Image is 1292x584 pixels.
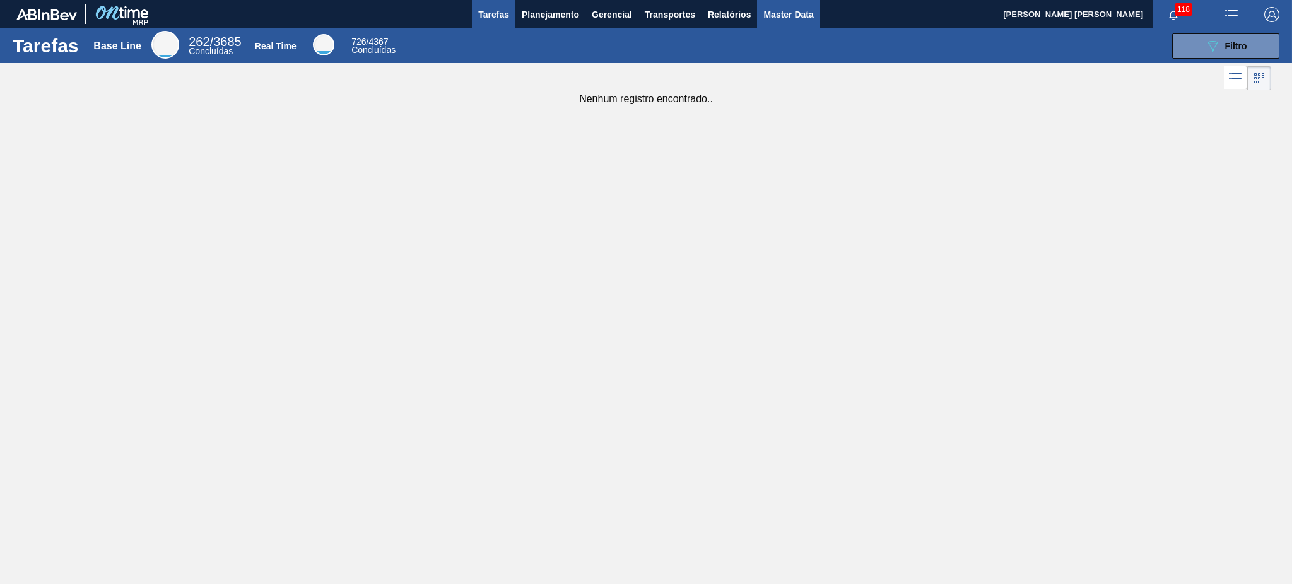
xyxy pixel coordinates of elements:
button: Filtro [1172,33,1279,59]
span: Concluídas [189,46,233,56]
div: Base Line [93,40,141,52]
div: Visão em Cards [1247,66,1271,90]
span: Master Data [763,7,813,22]
span: Tarefas [478,7,509,22]
div: Base Line [189,37,241,55]
span: / 4367 [351,37,388,47]
div: Real Time [313,34,334,55]
span: Relatórios [708,7,751,22]
div: Base Line [151,31,179,59]
div: Real Time [351,38,396,54]
span: Concluídas [351,45,396,55]
img: Logout [1264,7,1279,22]
span: Transportes [645,7,695,22]
img: TNhmsLtSVTkK8tSr43FrP2fwEKptu5GPRR3wAAAABJRU5ErkJggg== [16,9,77,20]
span: 262 [189,35,209,49]
span: Planejamento [522,7,579,22]
span: 726 [351,37,366,47]
button: Notificações [1153,6,1194,23]
div: Real Time [255,41,297,51]
span: Gerencial [592,7,632,22]
h1: Tarefas [13,38,79,53]
span: / 3685 [189,35,241,49]
div: Visão em Lista [1224,66,1247,90]
span: Filtro [1225,41,1247,51]
img: userActions [1224,7,1239,22]
span: 118 [1175,3,1192,16]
